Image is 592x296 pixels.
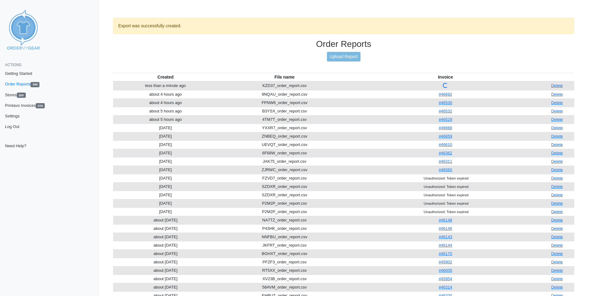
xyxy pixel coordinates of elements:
a: Delete [551,268,563,273]
td: about [DATE] [113,249,218,258]
td: about 4 hours ago [113,90,218,98]
a: #46146 [439,226,452,231]
a: #46314 [439,285,452,289]
td: BGHXT_order_report.csv [218,249,351,258]
a: #46610 [439,142,452,147]
td: YXXR7_order_report.csv [218,124,351,132]
td: JAK75_order_report.csv [218,157,351,166]
td: P43HK_order_report.csv [218,224,351,233]
td: about 5 hours ago [113,115,218,124]
a: #45902 [439,260,452,264]
td: less than a minute ago [113,81,218,90]
a: Delete [551,276,563,281]
td: SZDXR_order_report.csv [218,191,351,199]
td: [DATE] [113,166,218,174]
div: Unauthorized: Token expired [352,192,539,198]
td: P2M2P_order_report.csv [218,207,351,216]
a: Delete [551,151,563,155]
a: #46143 [439,235,452,239]
a: #46144 [439,243,452,248]
span: Actions [5,63,21,67]
td: [DATE] [113,182,218,191]
td: 9NQAU_order_report.csv [218,90,351,98]
a: Delete [551,92,563,97]
th: Created [113,73,218,81]
td: 58AVM_order_report.csv [218,283,351,291]
div: Unauthorized: Token expired [352,175,539,181]
a: Delete [551,159,563,164]
td: about [DATE] [113,216,218,224]
div: Unauthorized: Token expired [352,209,539,215]
div: Unauthorized: Token expired [352,184,539,189]
a: #46005 [439,268,452,273]
td: about [DATE] [113,266,218,275]
td: [DATE] [113,191,218,199]
div: Unauthorized: Token expired [352,201,539,206]
a: #46532 [439,109,452,113]
a: Delete [551,218,563,222]
a: #45954 [439,276,452,281]
a: #46529 [439,117,452,122]
td: P2M2P_order_report.csv [218,199,351,207]
a: Delete [551,193,563,197]
td: B3YSX_order_report.csv [218,107,351,115]
td: about 4 hours ago [113,98,218,107]
a: Delete [551,134,563,139]
td: about [DATE] [113,241,218,249]
td: ZNBEQ_order_report.csv [218,132,351,140]
td: ZJRWC_order_report.csv [218,166,351,174]
div: Export was successfully created. [113,18,575,34]
a: Delete [551,251,563,256]
a: #46668 [439,125,452,130]
td: about [DATE] [113,275,218,283]
td: about [DATE] [113,224,218,233]
a: #46362 [439,151,452,155]
td: XV23B_order_report.csv [218,275,351,283]
td: UEVQT_order_report.csv [218,140,351,149]
a: Delete [551,226,563,231]
a: #46530 [439,100,452,105]
a: Delete [551,100,563,105]
a: Delete [551,260,563,264]
span: 300 [17,93,26,98]
td: [DATE] [113,174,218,182]
td: 4TM7T_order_report.csv [218,115,351,124]
td: RT5XX_order_report.csv [218,266,351,275]
td: [DATE] [113,149,218,157]
td: [DATE] [113,157,218,166]
td: SZDXR_order_report.csv [218,182,351,191]
th: Invoice [351,73,540,81]
td: [DATE] [113,132,218,140]
a: Delete [551,209,563,214]
td: 6F68W_order_report.csv [218,149,351,157]
td: [DATE] [113,199,218,207]
td: [DATE] [113,140,218,149]
td: about [DATE] [113,258,218,266]
td: JKFRT_order_report.csv [218,241,351,249]
a: Delete [551,243,563,248]
a: #46565 [439,167,452,172]
td: about 5 hours ago [113,107,218,115]
a: Delete [551,285,563,289]
td: [DATE] [113,207,218,216]
a: #46659 [439,134,452,139]
a: Upload Report [327,52,360,61]
a: Delete [551,83,563,88]
a: #46148 [439,218,452,222]
span: 399 [30,82,39,87]
a: #46170 [439,251,452,256]
td: about [DATE] [113,233,218,241]
a: Delete [551,184,563,189]
a: Delete [551,167,563,172]
a: Delete [551,142,563,147]
td: FPNW6_order_report.csv [218,98,351,107]
th: File name [218,73,351,81]
h3: Order Reports [113,39,575,49]
a: #46311 [439,159,452,164]
td: [DATE] [113,124,218,132]
td: NA7TZ_order_report.csv [218,216,351,224]
a: Delete [551,235,563,239]
a: Delete [551,201,563,206]
td: KZD37_order_report.csv [218,81,351,90]
span: 378 [36,103,45,108]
